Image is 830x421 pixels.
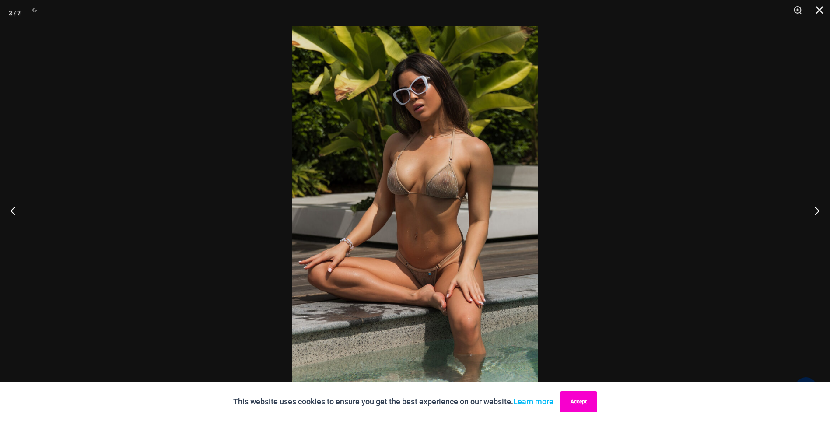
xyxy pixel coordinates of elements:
[560,391,597,412] button: Accept
[233,395,553,408] p: This website uses cookies to ensure you get the best experience on our website.
[292,26,538,395] img: Lightning Shimmer Glittering Dunes 317 Tri Top 469 Thong 05
[9,7,21,20] div: 3 / 7
[797,189,830,232] button: Next
[513,397,553,406] a: Learn more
